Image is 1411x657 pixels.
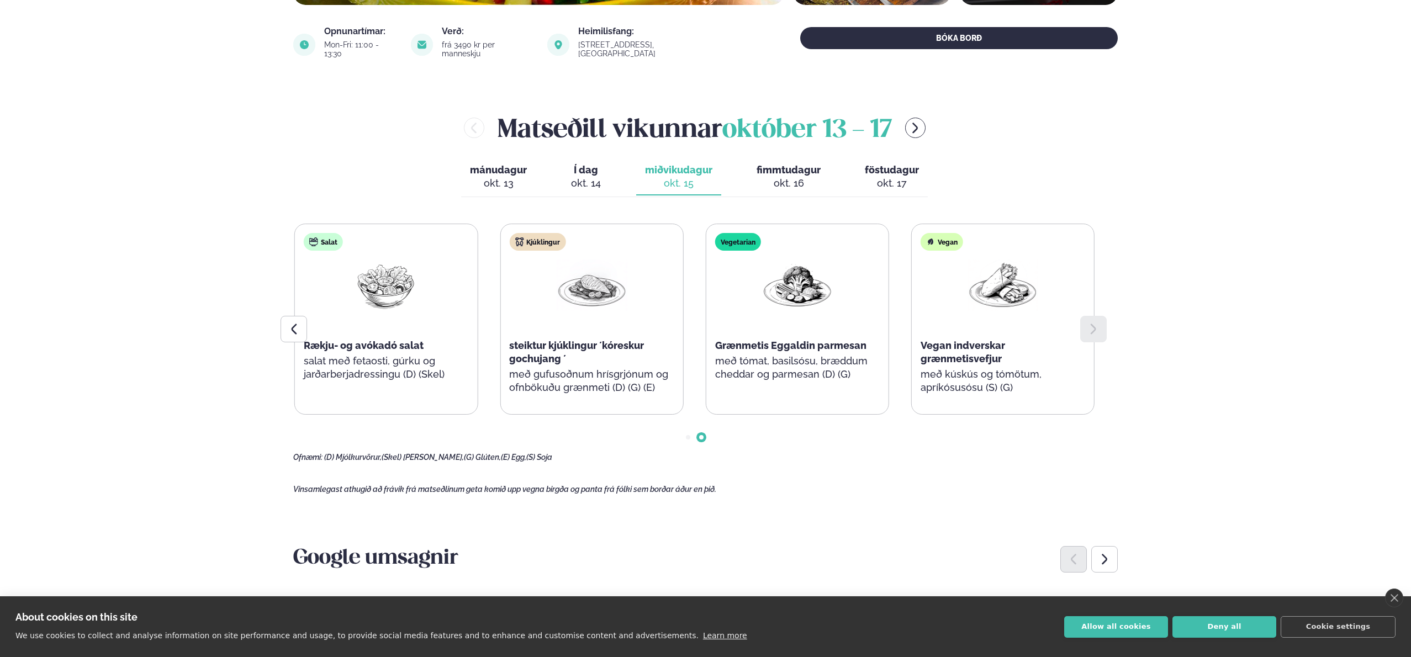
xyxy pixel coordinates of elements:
[498,110,892,146] h2: Matseðill vikunnar
[703,631,747,640] a: Learn more
[526,453,552,462] span: (S) Soja
[800,27,1118,49] button: BÓKA BORÐ
[921,340,1005,364] span: Vegan indverskar grænmetisvefjur
[324,27,398,36] div: Opnunartímar:
[304,233,343,251] div: Salat
[757,164,821,176] span: fimmtudagur
[571,177,601,190] div: okt. 14
[1281,616,1396,638] button: Cookie settings
[15,611,138,623] strong: About cookies on this site
[470,164,527,176] span: mánudagur
[293,453,323,462] span: Ofnæmi:
[921,368,1085,394] p: með kúskús og tómötum, apríkósusósu (S) (G)
[645,177,712,190] div: okt. 15
[715,340,866,351] span: Grænmetis Eggaldin parmesan
[547,34,569,56] img: image alt
[865,164,919,176] span: föstudagur
[571,163,601,177] span: Í dag
[382,453,464,462] span: (Skel) [PERSON_NAME],
[293,545,1118,572] h3: Google umsagnir
[921,233,963,251] div: Vegan
[556,259,627,311] img: Chicken-breast.png
[645,164,712,176] span: miðvikudagur
[464,118,484,138] button: menu-btn-left
[411,34,433,56] img: image alt
[762,259,833,311] img: Vegan.png
[15,631,699,640] p: We use cookies to collect and analyse information on site performance and usage, to provide socia...
[324,40,398,58] div: Mon-Fri: 11:00 - 13:30
[1060,546,1087,573] div: Previous slide
[715,354,880,381] p: með tómat, basilsósu, bræddum cheddar og parmesan (D) (G)
[509,340,644,364] span: steiktur kjúklingur ´kóreskur gochujang ´
[757,177,821,190] div: okt. 16
[509,233,566,251] div: Kjúklingur
[293,34,315,56] img: image alt
[905,118,926,138] button: menu-btn-right
[324,453,382,462] span: (D) Mjólkurvörur,
[1172,616,1276,638] button: Deny all
[856,159,928,195] button: föstudagur okt. 17
[515,237,524,246] img: chicken.svg
[442,40,534,58] div: frá 3490 kr per manneskju
[865,177,919,190] div: okt. 17
[304,340,424,351] span: Rækju- og avókadó salat
[636,159,721,195] button: miðvikudagur okt. 15
[1091,546,1118,573] div: Next slide
[293,485,716,494] span: Vinsamlegast athugið að frávik frá matseðlinum geta komið upp vegna birgða og panta frá fólki sem...
[699,435,704,439] span: Go to slide 2
[470,177,527,190] div: okt. 13
[442,27,534,36] div: Verð:
[578,40,731,58] div: [STREET_ADDRESS], [GEOGRAPHIC_DATA]
[304,354,468,381] p: salat með fetaosti, gúrku og jarðarberjadressingu (D) (Skel)
[578,27,731,36] div: Heimilisfang:
[578,47,731,60] a: link
[1385,589,1403,607] a: close
[562,159,610,195] button: Í dag okt. 14
[309,237,318,246] img: salad.svg
[968,259,1038,311] img: Wraps.png
[686,435,690,439] span: Go to slide 1
[715,233,761,251] div: Vegetarian
[351,259,421,311] img: Salad.png
[748,159,829,195] button: fimmtudagur okt. 16
[464,453,501,462] span: (G) Glúten,
[722,118,892,142] span: október 13 - 17
[461,159,536,195] button: mánudagur okt. 13
[509,368,674,394] p: með gufusoðnum hrísgrjónum og ofnbökuðu grænmeti (D) (G) (E)
[1064,616,1168,638] button: Allow all cookies
[501,453,526,462] span: (E) Egg,
[926,237,935,246] img: Vegan.svg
